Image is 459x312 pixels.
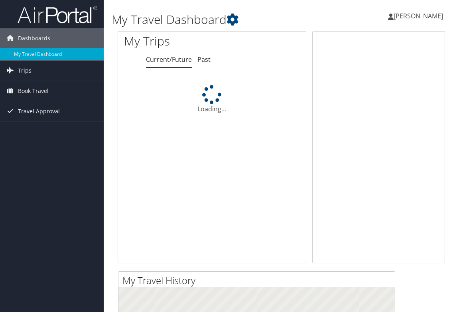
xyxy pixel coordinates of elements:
[18,101,60,121] span: Travel Approval
[146,55,192,64] a: Current/Future
[394,12,443,20] span: [PERSON_NAME]
[197,55,211,64] a: Past
[124,33,222,49] h1: My Trips
[18,5,97,24] img: airportal-logo.png
[18,61,32,81] span: Trips
[388,4,451,28] a: [PERSON_NAME]
[118,85,306,114] div: Loading...
[18,28,50,48] span: Dashboards
[18,81,49,101] span: Book Travel
[122,274,395,287] h2: My Travel History
[112,11,338,28] h1: My Travel Dashboard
